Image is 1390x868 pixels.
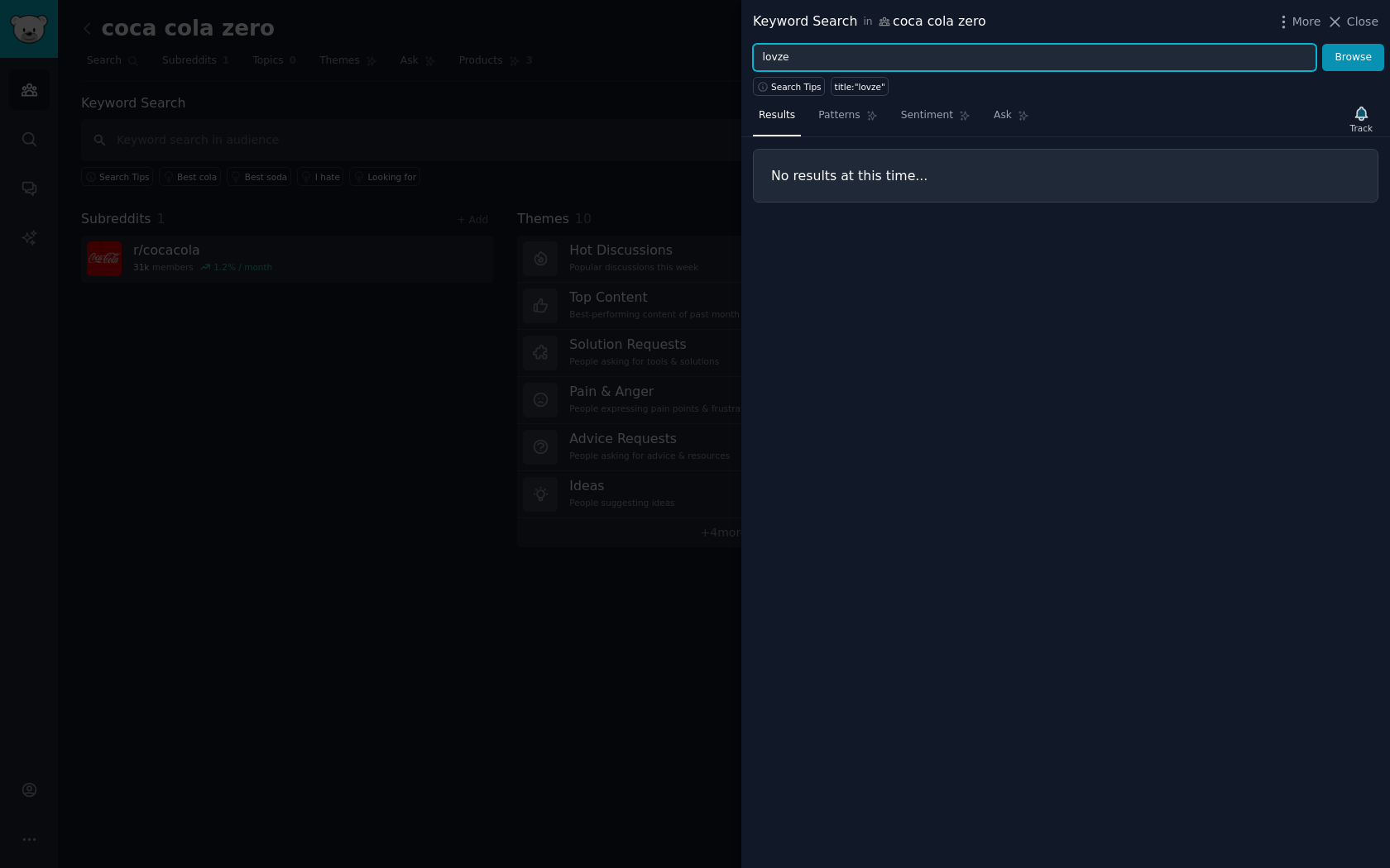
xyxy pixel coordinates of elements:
div: Keyword Search coca cola zero [753,12,986,32]
button: More [1275,13,1321,31]
a: Results [753,103,801,136]
span: Close [1347,13,1378,31]
span: Ask [994,108,1012,123]
a: Patterns [812,103,883,136]
div: Track [1350,122,1373,134]
button: Browse [1322,44,1384,72]
span: Search Tips [771,81,822,93]
span: Results [759,108,795,123]
a: Ask [988,103,1035,136]
div: title:"lovze" [835,81,885,93]
button: Search Tips [753,77,825,96]
h3: No results at this time... [771,167,1360,184]
span: Patterns [818,108,860,123]
a: title:"lovze" [831,77,889,96]
a: Sentiment [895,103,976,136]
input: Try a keyword related to your business [753,44,1316,72]
span: Sentiment [901,108,953,123]
span: in [863,15,872,30]
span: More [1292,13,1321,31]
button: Track [1344,102,1378,136]
button: Close [1326,13,1378,31]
